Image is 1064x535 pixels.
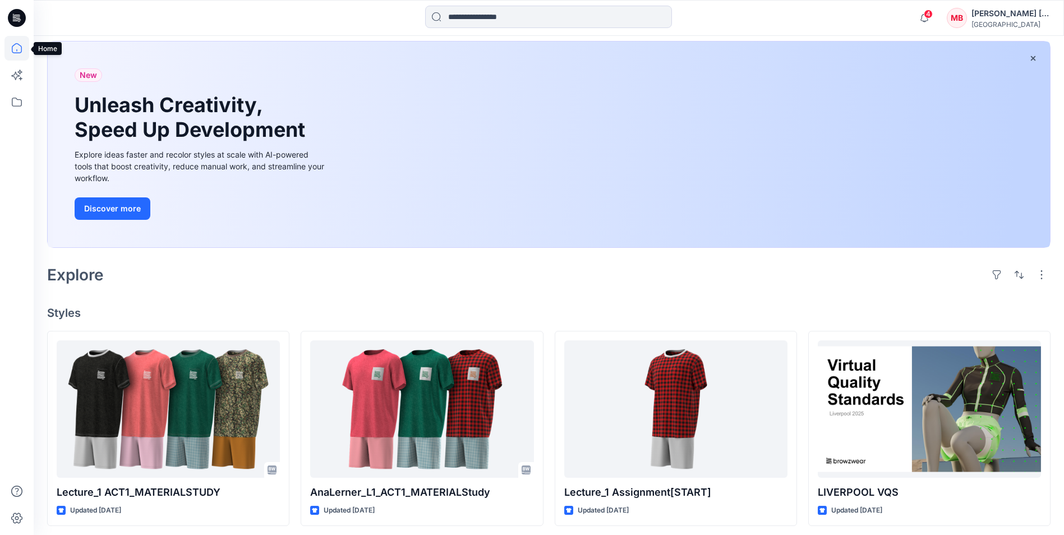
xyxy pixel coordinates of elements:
p: LIVERPOOL VQS [818,485,1041,500]
p: Updated [DATE] [578,505,629,516]
h4: Styles [47,306,1051,320]
p: Updated [DATE] [831,505,882,516]
p: Lecture_1 ACT1_MATERIALSTUDY [57,485,280,500]
a: Lecture_1 ACT1_MATERIALSTUDY [57,340,280,478]
div: MB [947,8,967,28]
h2: Explore [47,266,104,284]
div: [GEOGRAPHIC_DATA] [971,20,1050,29]
button: Discover more [75,197,150,220]
a: LIVERPOOL VQS [818,340,1041,478]
p: AnaLerner_L1_ACT1_MATERIALStudy [310,485,533,500]
h1: Unleash Creativity, Speed Up Development [75,93,310,141]
a: Discover more [75,197,327,220]
div: Explore ideas faster and recolor styles at scale with AI-powered tools that boost creativity, red... [75,149,327,184]
div: [PERSON_NAME] [PERSON_NAME] [971,7,1050,20]
p: Updated [DATE] [324,505,375,516]
a: AnaLerner_L1_ACT1_MATERIALStudy [310,340,533,478]
span: 4 [924,10,933,19]
p: Updated [DATE] [70,505,121,516]
a: Lecture_1 Assignment[START] [564,340,787,478]
span: New [80,68,97,82]
p: Lecture_1 Assignment[START] [564,485,787,500]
